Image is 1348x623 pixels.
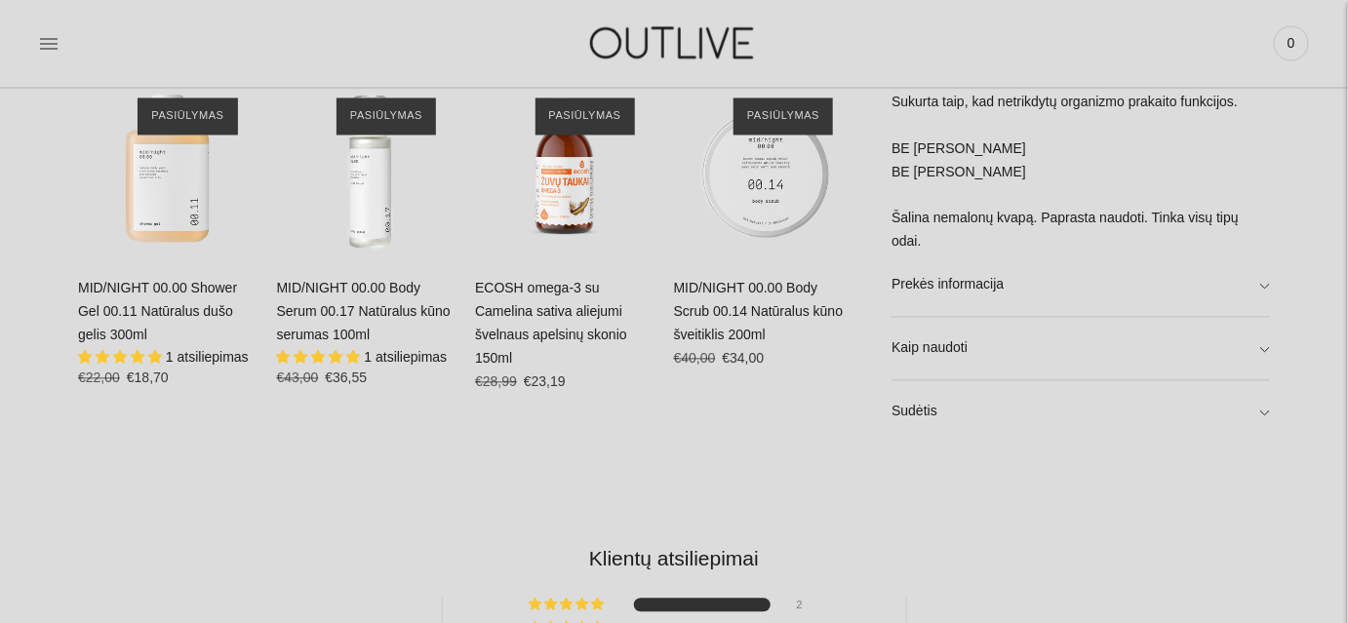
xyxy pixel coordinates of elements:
[892,381,1270,444] a: Sudėtis
[892,254,1270,317] a: Prekės informacija
[524,374,566,390] span: €23,19
[78,79,258,258] a: MID/NIGHT 00.00 Shower Gel 00.11 Natūralus dušo gelis 300ml
[674,351,716,367] s: €40,00
[797,599,820,612] div: 2
[78,370,120,386] s: €22,00
[723,351,765,367] span: €34,00
[277,79,456,258] a: MID/NIGHT 00.00 Body Serum 00.17 Natūralus kūno serumas 100ml
[277,370,319,386] s: €43,00
[277,350,365,366] span: 5.00 stars
[94,545,1254,573] h2: Klientų atsiliepimai
[892,318,1270,380] a: Kaip naudoti
[325,370,367,386] span: €36,55
[475,281,627,367] a: ECOSH omega-3 su Camelina sativa aliejumi švelnaus apelsinų skonio 150ml
[529,599,607,612] div: 100% (2) reviews with 5 star rating
[166,350,249,366] span: 1 atsiliepimas
[78,350,166,366] span: 5.00 stars
[674,79,853,258] a: MID/NIGHT 00.00 Body Scrub 00.14 Natūralus kūno šveitiklis 200ml
[674,281,844,343] a: MID/NIGHT 00.00 Body Scrub 00.14 Natūralus kūno šveitiklis 200ml
[364,350,447,366] span: 1 atsiliepimas
[475,79,654,258] a: ECOSH omega-3 su Camelina sativa aliejumi švelnaus apelsinų skonio 150ml
[277,281,451,343] a: MID/NIGHT 00.00 Body Serum 00.17 Natūralus kūno serumas 100ml
[552,10,796,77] img: OUTLIVE
[78,281,237,343] a: MID/NIGHT 00.00 Shower Gel 00.11 Natūralus dušo gelis 300ml
[1278,30,1305,58] span: 0
[475,374,517,390] s: €28,99
[127,370,169,386] span: €18,70
[1274,22,1309,65] a: 0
